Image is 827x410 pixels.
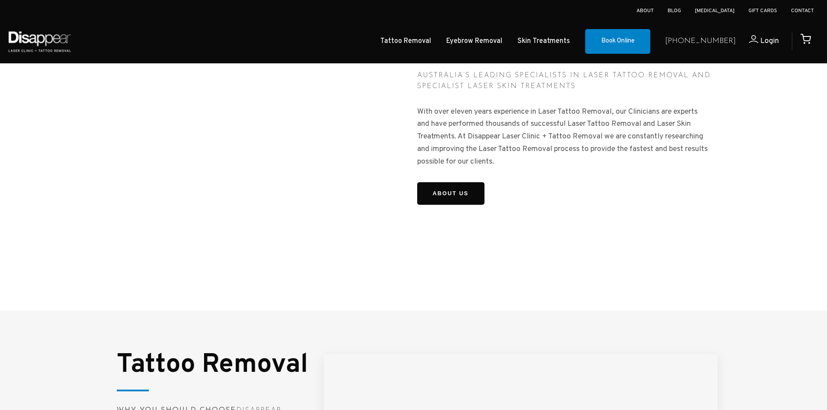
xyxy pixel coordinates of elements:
[736,35,779,48] a: Login
[668,7,681,14] a: Blog
[117,348,308,382] strong: Tattoo Removal
[380,35,431,48] a: Tattoo Removal
[695,7,735,14] a: [MEDICAL_DATA]
[7,26,72,57] img: Disappear - Laser Clinic and Tattoo Removal Services in Sydney, Australia
[585,29,650,54] a: Book Online
[446,35,502,48] a: Eyebrow Removal
[417,70,711,92] h3: Australia’s leading specialists in Laser Tattoo Removal and specialist Laser Skin Treatments
[417,182,484,205] a: About Us
[748,7,777,14] a: Gift Cards
[517,35,570,48] a: Skin Treatments
[636,7,654,14] a: About
[417,106,711,168] p: With over eleven years experience in Laser Tattoo Removal, our Clinicians are experts and have pe...
[760,36,779,46] span: Login
[665,35,736,48] a: [PHONE_NUMBER]
[791,7,814,14] a: Contact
